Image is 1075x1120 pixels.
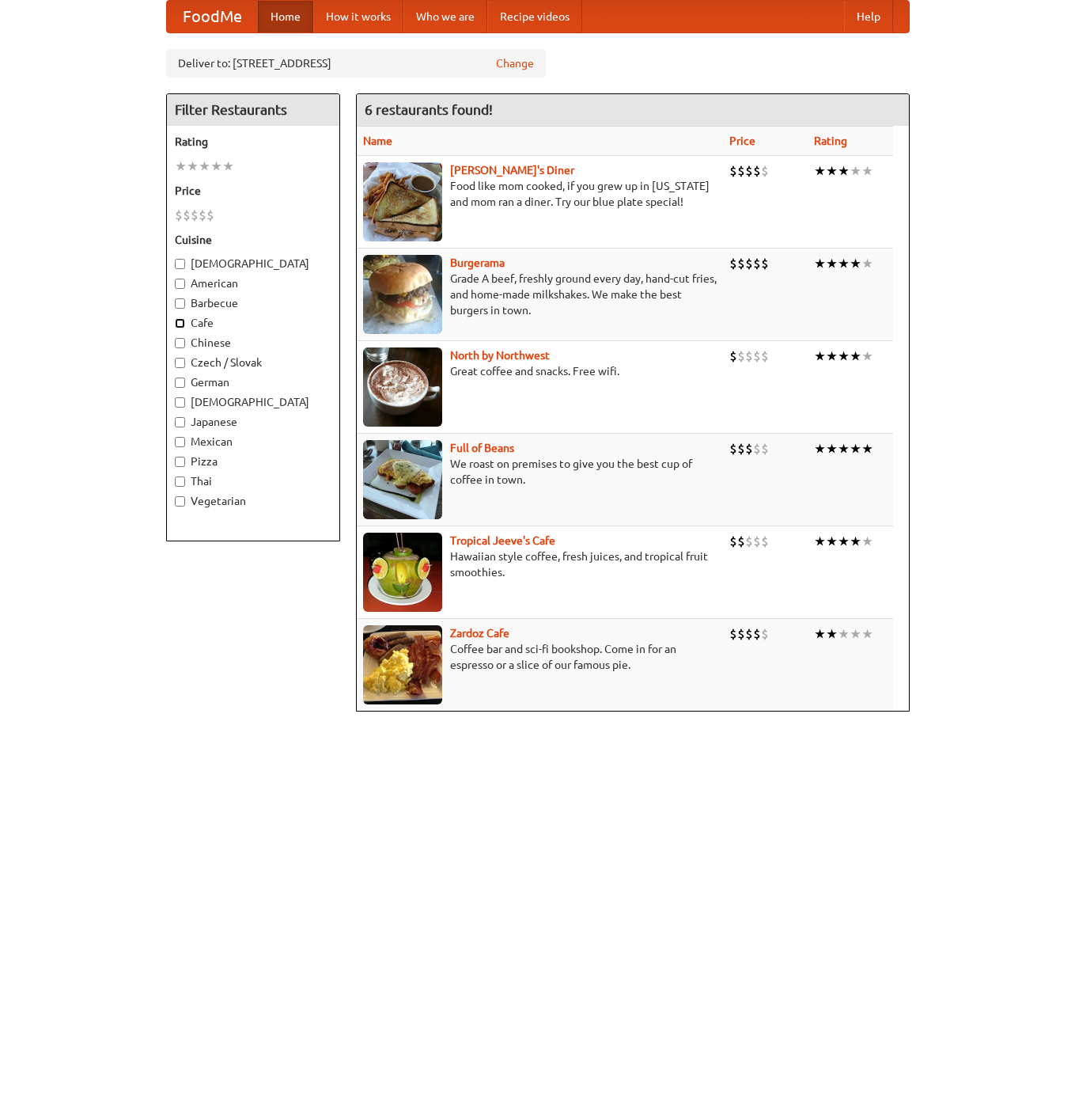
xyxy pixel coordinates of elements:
[745,440,753,457] li: $
[363,255,442,334] img: burgerama.jpg
[761,625,769,643] li: $
[729,255,737,272] li: $
[363,625,442,704] img: zardoz.jpg
[175,473,331,489] label: Thai
[826,255,838,272] li: ★
[363,347,442,427] img: north.jpg
[850,440,861,457] li: ★
[258,1,313,32] a: Home
[729,347,737,365] li: $
[175,134,331,150] h5: Rating
[191,207,199,224] li: $
[838,347,850,365] li: ★
[844,1,893,32] a: Help
[826,440,838,457] li: ★
[737,255,745,272] li: $
[745,533,753,550] li: $
[175,275,331,291] label: American
[363,363,717,379] p: Great coffee and snacks. Free wifi.
[814,135,847,147] a: Rating
[175,315,331,331] label: Cafe
[365,102,493,117] ng-pluralize: 6 restaurants found!
[175,476,185,487] input: Thai
[175,496,185,507] input: Vegetarian
[826,625,838,643] li: ★
[861,625,873,643] li: ★
[745,255,753,272] li: $
[450,442,514,454] a: Full of Beans
[363,162,442,241] img: sallys.jpg
[753,440,761,457] li: $
[826,347,838,365] li: ★
[363,135,392,147] a: Name
[175,256,331,271] label: [DEMOGRAPHIC_DATA]
[753,347,761,365] li: $
[175,232,331,248] h5: Cuisine
[450,349,550,362] a: North by Northwest
[175,434,331,450] label: Mexican
[487,1,582,32] a: Recipe videos
[450,164,574,177] a: [PERSON_NAME]'s Diner
[761,440,769,457] li: $
[183,207,191,224] li: $
[450,627,509,640] a: Zardoz Cafe
[167,1,258,32] a: FoodMe
[175,259,185,269] input: [DEMOGRAPHIC_DATA]
[175,394,331,410] label: [DEMOGRAPHIC_DATA]
[175,454,331,469] label: Pizza
[187,158,199,175] li: ★
[745,347,753,365] li: $
[363,178,717,210] p: Food like mom cooked, if you grew up in [US_STATE] and mom ran a diner. Try our blue plate special!
[403,1,487,32] a: Who we are
[850,347,861,365] li: ★
[175,414,331,430] label: Japanese
[861,255,873,272] li: ★
[363,456,717,488] p: We roast on premises to give you the best cup of coffee in town.
[199,207,206,224] li: $
[729,440,737,457] li: $
[838,533,850,550] li: ★
[729,135,755,147] a: Price
[850,625,861,643] li: ★
[838,162,850,180] li: ★
[175,279,185,289] input: American
[861,347,873,365] li: ★
[175,378,185,388] input: German
[175,358,185,368] input: Czech / Slovak
[450,534,555,547] b: Tropical Jeeve's Cafe
[175,298,185,309] input: Barbecue
[753,255,761,272] li: $
[737,440,745,457] li: $
[175,374,331,390] label: German
[850,255,861,272] li: ★
[761,347,769,365] li: $
[814,440,826,457] li: ★
[199,158,210,175] li: ★
[838,440,850,457] li: ★
[206,207,214,224] li: $
[850,162,861,180] li: ★
[753,625,761,643] li: $
[450,256,505,269] b: Burgerama
[175,318,185,328] input: Cafe
[175,457,185,467] input: Pizza
[363,549,717,580] p: Hawaiian style coffee, fresh juices, and tropical fruit smoothies.
[363,641,717,673] p: Coffee bar and sci-fi bookshop. Come in for an espresso or a slice of our famous pie.
[175,355,331,370] label: Czech / Slovak
[814,162,826,180] li: ★
[175,207,183,224] li: $
[175,493,331,509] label: Vegetarian
[814,347,826,365] li: ★
[729,162,737,180] li: $
[826,533,838,550] li: ★
[737,533,745,550] li: $
[761,162,769,180] li: $
[861,533,873,550] li: ★
[175,335,331,351] label: Chinese
[496,55,534,71] a: Change
[729,533,737,550] li: $
[838,625,850,643] li: ★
